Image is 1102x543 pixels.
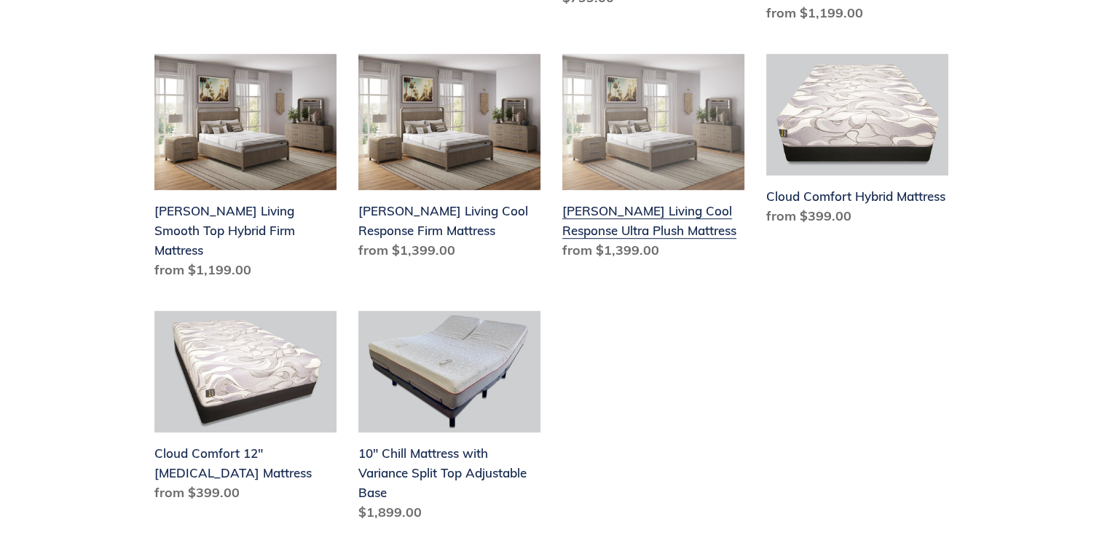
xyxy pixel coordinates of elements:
[766,54,948,231] a: Cloud Comfort Hybrid Mattress
[154,311,336,508] a: Cloud Comfort 12" Memory Foam Mattress
[358,54,540,266] a: Scott Living Cool Response Firm Mattress
[562,54,744,266] a: Scott Living Cool Response Ultra Plush Mattress
[154,54,336,286] a: Scott Living Smooth Top Hybrid Firm Mattress
[358,311,540,528] a: 10" Chill Mattress with Variance Split Top Adjustable Base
